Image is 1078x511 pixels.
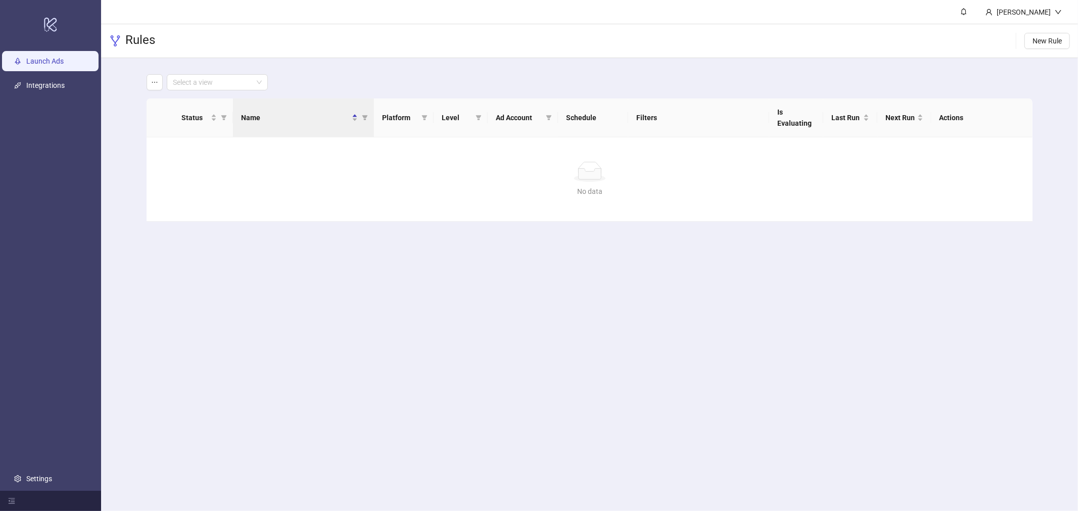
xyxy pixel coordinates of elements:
th: Filters [628,98,769,137]
th: Status [173,98,233,137]
a: Settings [26,475,52,483]
span: filter [360,110,370,125]
span: ellipsis [151,79,158,86]
th: Next Run [877,98,931,137]
button: New Rule [1024,33,1070,49]
span: bell [960,8,967,15]
div: [PERSON_NAME] [993,7,1055,18]
th: Last Run [823,98,877,137]
span: Last Run [831,112,861,123]
span: user [986,9,993,16]
span: filter [362,115,368,121]
a: Launch Ads [26,57,64,65]
span: filter [421,115,428,121]
span: filter [219,110,229,125]
span: New Rule [1033,37,1062,45]
span: filter [544,110,554,125]
th: Is Evaluating [769,98,823,137]
span: Ad Account [496,112,542,123]
h3: Rules [125,32,155,49]
span: filter [419,110,430,125]
span: Platform [382,112,417,123]
span: filter [476,115,482,121]
span: Level [442,112,472,123]
span: filter [221,115,227,121]
div: No data [159,186,1020,197]
span: filter [546,115,552,121]
span: fork [109,35,121,47]
th: Name [233,98,374,137]
span: down [1055,9,1062,16]
th: Schedule [558,98,628,137]
a: Integrations [26,81,65,89]
span: Next Run [885,112,915,123]
span: Status [181,112,209,123]
th: Actions [931,98,1033,137]
span: menu-fold [8,497,15,504]
span: filter [474,110,484,125]
span: Name [241,112,350,123]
